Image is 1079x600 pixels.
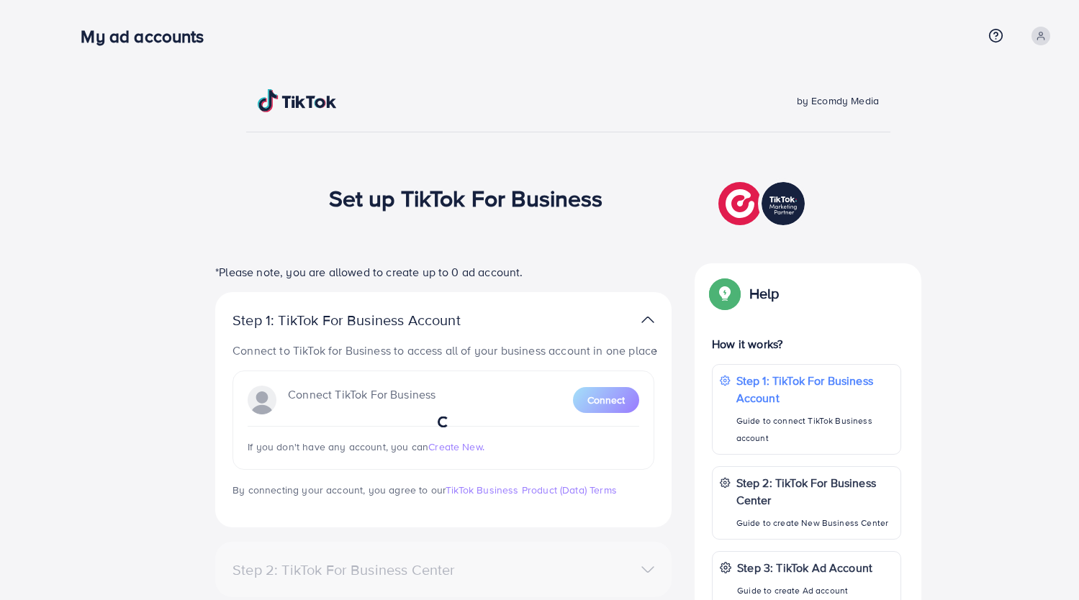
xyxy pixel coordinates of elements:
p: Guide to create New Business Center [736,514,893,532]
img: Popup guide [712,281,738,306]
p: Step 2: TikTok For Business Center [736,474,893,509]
img: TikTok [258,89,337,112]
img: TikTok partner [641,309,654,330]
p: Guide to create Ad account [737,582,872,599]
p: Guide to connect TikTok Business account [736,412,893,447]
p: Step 1: TikTok For Business Account [736,372,893,406]
h1: Set up TikTok For Business [329,184,603,212]
p: Help [749,285,780,302]
p: Step 3: TikTok Ad Account [737,559,872,576]
span: by Ecomdy Media [797,94,879,108]
img: TikTok partner [718,178,808,229]
p: *Please note, you are allowed to create up to 0 ad account. [215,263,672,281]
p: How it works? [712,335,901,353]
h3: My ad accounts [81,26,215,47]
p: Step 1: TikTok For Business Account [232,312,506,329]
